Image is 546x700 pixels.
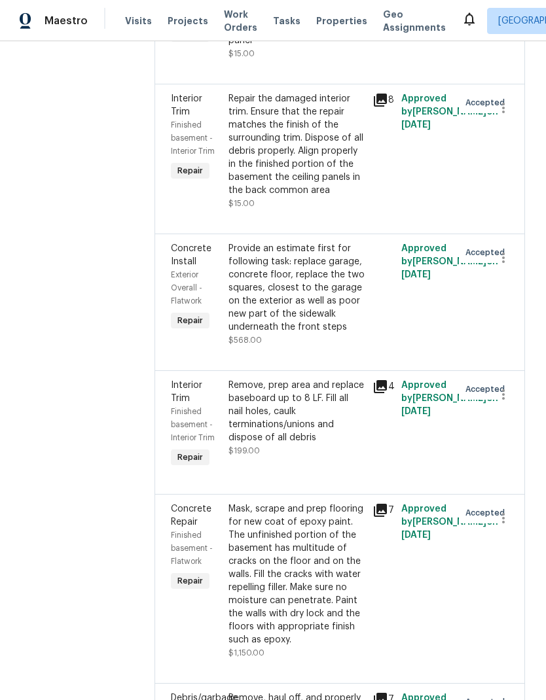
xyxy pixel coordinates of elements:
[401,120,431,130] span: [DATE]
[273,16,300,26] span: Tasks
[228,200,255,207] span: $15.00
[383,8,446,34] span: Geo Assignments
[465,506,510,519] span: Accepted
[465,246,510,259] span: Accepted
[168,14,208,27] span: Projects
[316,14,367,27] span: Properties
[228,649,264,657] span: $1,150.00
[224,8,257,34] span: Work Orders
[373,502,393,518] div: 7
[373,379,393,394] div: 4
[401,244,498,279] span: Approved by [PERSON_NAME] on
[172,314,208,327] span: Repair
[171,271,202,305] span: Exterior Overall - Flatwork
[171,94,202,116] span: Interior Trim
[401,504,498,540] span: Approved by [PERSON_NAME] on
[125,14,152,27] span: Visits
[172,164,208,177] span: Repair
[228,447,260,455] span: $199.00
[401,381,498,416] span: Approved by [PERSON_NAME] on
[172,574,208,587] span: Repair
[401,407,431,416] span: [DATE]
[228,379,365,444] div: Remove, prep area and replace baseboard up to 8 LF. Fill all nail holes, caulk terminations/union...
[171,121,215,155] span: Finished basement - Interior Trim
[465,383,510,396] span: Accepted
[171,244,211,266] span: Concrete Install
[373,92,393,108] div: 8
[401,94,498,130] span: Approved by [PERSON_NAME] on
[228,336,262,344] span: $568.00
[228,50,255,58] span: $15.00
[171,381,202,403] span: Interior Trim
[401,270,431,279] span: [DATE]
[401,531,431,540] span: [DATE]
[465,96,510,109] span: Accepted
[171,504,211,527] span: Concrete Repair
[172,451,208,464] span: Repair
[228,92,365,197] div: Repair the damaged interior trim. Ensure that the repair matches the finish of the surrounding tr...
[228,242,365,334] div: Provide an estimate first for following task: replace garage, concrete floor, replace the two squ...
[171,531,213,565] span: Finished basement - Flatwork
[171,408,215,442] span: Finished basement - Interior Trim
[45,14,88,27] span: Maestro
[228,502,365,646] div: Mask, scrape and prep flooring for new coat of epoxy paint. The unfinished portion of the basemen...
